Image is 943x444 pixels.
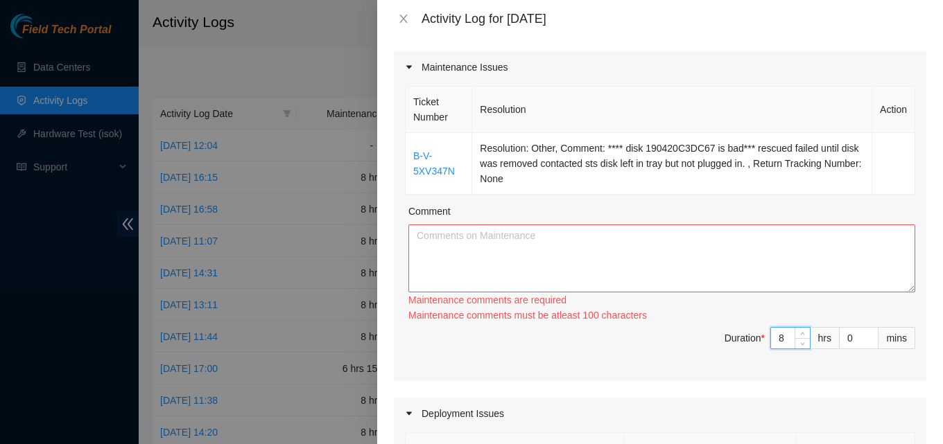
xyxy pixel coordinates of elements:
span: up [799,330,807,338]
th: Resolution [472,87,872,133]
span: close [398,13,409,24]
div: mins [879,327,915,349]
th: Action [872,87,915,133]
div: hrs [811,327,840,349]
span: caret-right [405,63,413,71]
div: Maintenance comments must be atleast 100 characters [408,308,915,323]
span: down [799,339,807,348]
th: Ticket Number [406,87,472,133]
div: Deployment Issues [394,398,926,429]
textarea: Comment [408,224,915,292]
div: Maintenance comments are required [408,292,915,308]
button: Close [394,12,413,26]
td: Resolution: Other, Comment: **** disk 190420C3DC67 is bad*** rescued failed until disk was remove... [472,133,872,195]
div: Maintenance Issues [394,51,926,83]
label: Comment [408,204,451,219]
a: B-V-5XV347N [413,150,455,177]
div: Activity Log for [DATE] [422,11,926,26]
span: Increase Value [795,328,810,338]
span: Decrease Value [795,338,810,348]
span: caret-right [405,409,413,418]
div: Duration [725,330,765,346]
